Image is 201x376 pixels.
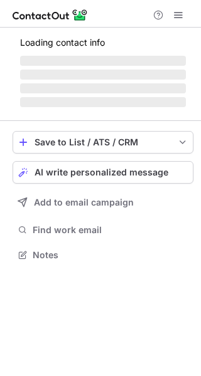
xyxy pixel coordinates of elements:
span: ‌ [20,97,186,107]
button: save-profile-one-click [13,131,193,154]
img: ContactOut v5.3.10 [13,8,88,23]
button: AI write personalized message [13,161,193,184]
span: Find work email [33,224,188,236]
div: Save to List / ATS / CRM [35,137,171,147]
span: AI write personalized message [35,167,168,177]
span: ‌ [20,70,186,80]
button: Notes [13,246,193,264]
span: Add to email campaign [34,197,134,207]
span: ‌ [20,83,186,93]
p: Loading contact info [20,38,186,48]
span: ‌ [20,56,186,66]
span: Notes [33,249,188,261]
button: Find work email [13,221,193,239]
button: Add to email campaign [13,191,193,214]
